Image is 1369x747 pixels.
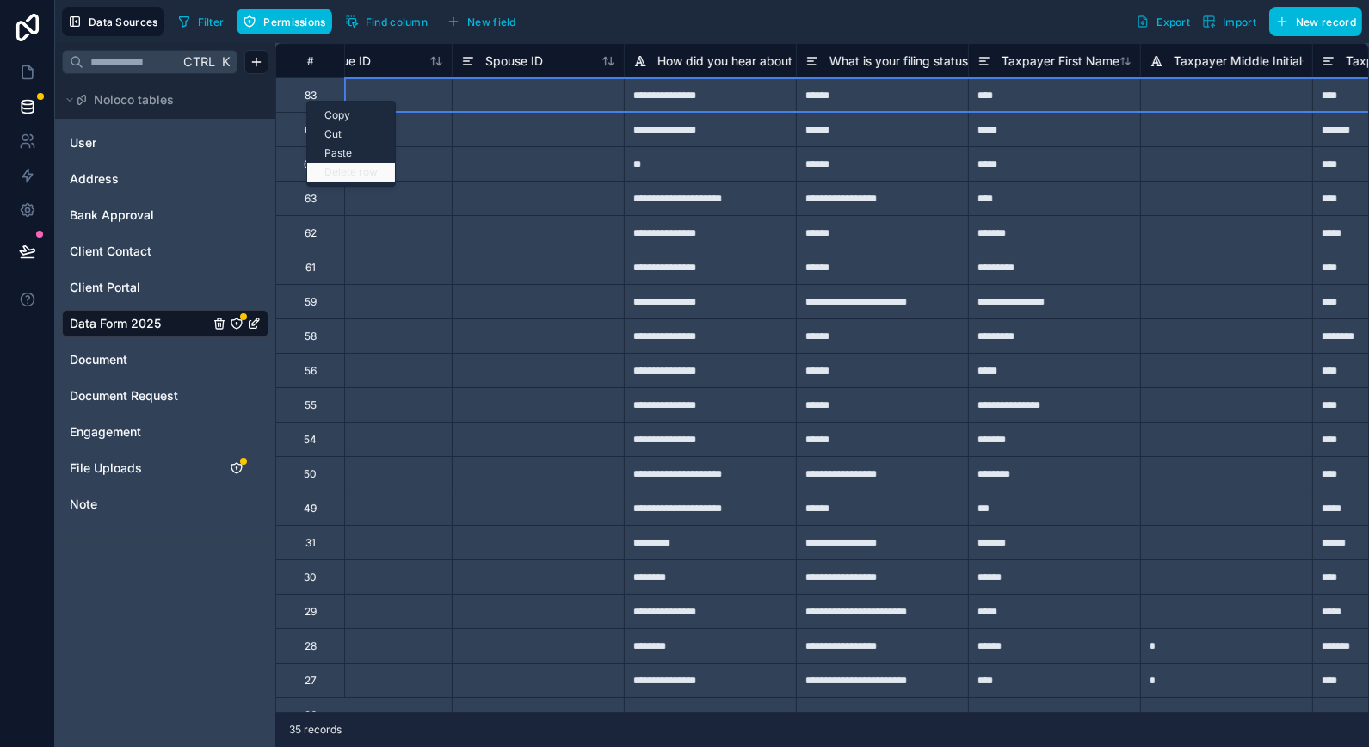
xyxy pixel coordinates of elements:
span: Document [70,351,127,368]
span: Bank Approval [70,207,154,224]
div: Copy [307,106,395,125]
button: Noloco tables [62,88,258,112]
button: Import [1196,7,1262,36]
button: Find column [339,9,434,34]
div: File Uploads [62,454,268,482]
span: Export [1156,15,1190,28]
div: 31 [305,536,316,550]
a: Address [70,170,209,188]
span: Client Contact [70,243,151,260]
span: New field [467,15,516,28]
div: 62 [305,226,317,240]
span: Spouse ID [485,52,543,70]
button: New field [441,9,522,34]
span: Taxpayer Middle Initial [1174,52,1302,70]
span: Client Portal [70,279,140,296]
div: Paste [307,144,395,163]
div: 55 [305,398,317,412]
span: Find column [366,15,428,28]
a: Note [70,496,209,513]
div: 54 [304,433,317,447]
span: K [219,56,231,68]
a: Document Request [70,387,209,404]
div: Document [62,346,268,373]
div: 65 [305,123,317,137]
div: Bank Approval [62,201,268,229]
div: 49 [304,502,317,515]
a: Engagement [70,423,209,441]
button: New record [1269,7,1362,36]
button: Filter [171,9,231,34]
div: 64 [304,157,317,171]
div: Delete row [307,163,395,182]
span: Note [70,496,97,513]
span: Ctrl [182,51,217,72]
div: 27 [305,674,317,688]
a: Permissions [237,9,338,34]
a: Bank Approval [70,207,209,224]
span: User [70,134,96,151]
div: Address [62,165,268,193]
div: 50 [304,467,317,481]
span: Data Form 2025 [70,315,161,332]
div: 59 [305,295,317,309]
a: Client Contact [70,243,209,260]
div: Client Portal [62,274,268,301]
div: 56 [305,364,317,378]
button: Permissions [237,9,331,34]
div: 29 [305,605,317,619]
button: Data Sources [62,7,164,36]
span: New record [1296,15,1356,28]
div: 58 [305,330,317,343]
button: Export [1130,7,1196,36]
div: Data Form 2025 [62,310,268,337]
span: Data Sources [89,15,158,28]
div: 26 [305,708,317,722]
a: New record [1262,7,1362,36]
div: 30 [304,571,317,584]
div: Note [62,491,268,518]
span: Engagement [70,423,141,441]
span: Address [70,170,119,188]
div: 61 [305,261,316,275]
div: 83 [305,89,317,102]
div: User [62,129,268,157]
span: Permissions [263,15,325,28]
span: Document Request [70,387,178,404]
div: Client Contact [62,238,268,265]
div: 63 [305,192,317,206]
span: Import [1223,15,1256,28]
a: File Uploads [70,460,209,477]
a: Data Form 2025 [70,315,209,332]
div: Cut [307,125,395,144]
a: Client Portal [70,279,209,296]
div: # [289,54,331,67]
span: File Uploads [70,460,142,477]
span: Noloco tables [94,91,174,108]
a: Document [70,351,209,368]
a: User [70,134,209,151]
span: Taxpayer First Name [1002,52,1119,70]
span: What is your filing status [829,52,968,70]
span: How did you hear about us [657,52,809,70]
div: 28 [305,639,317,653]
span: Filter [198,15,225,28]
span: 35 records [289,723,342,737]
div: Document Request [62,382,268,410]
div: Engagement [62,418,268,446]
